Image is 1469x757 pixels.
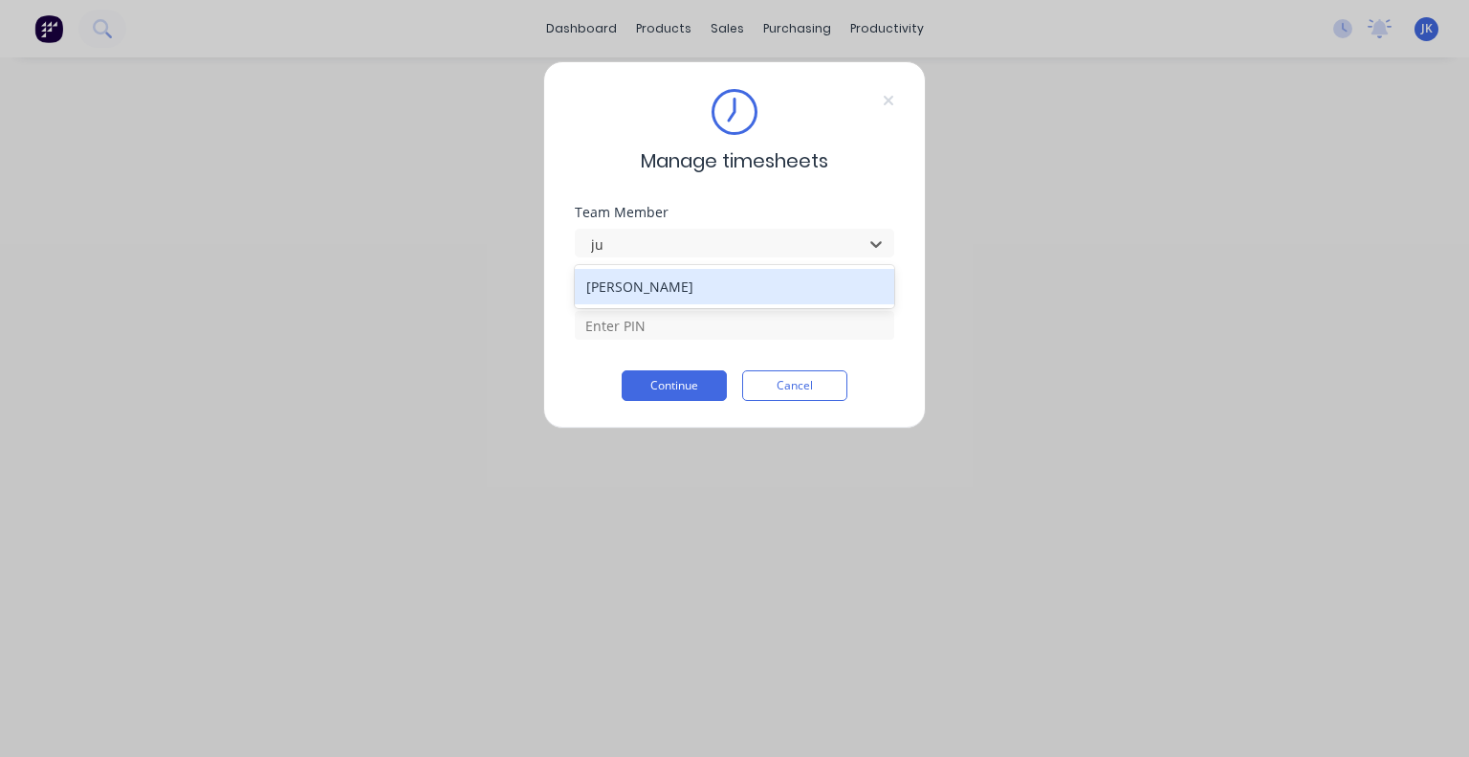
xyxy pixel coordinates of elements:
span: Manage timesheets [641,146,828,175]
input: Enter PIN [575,311,894,340]
button: Continue [622,370,727,401]
div: [PERSON_NAME] [575,269,894,304]
div: Team Member [575,206,894,219]
button: Cancel [742,370,847,401]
